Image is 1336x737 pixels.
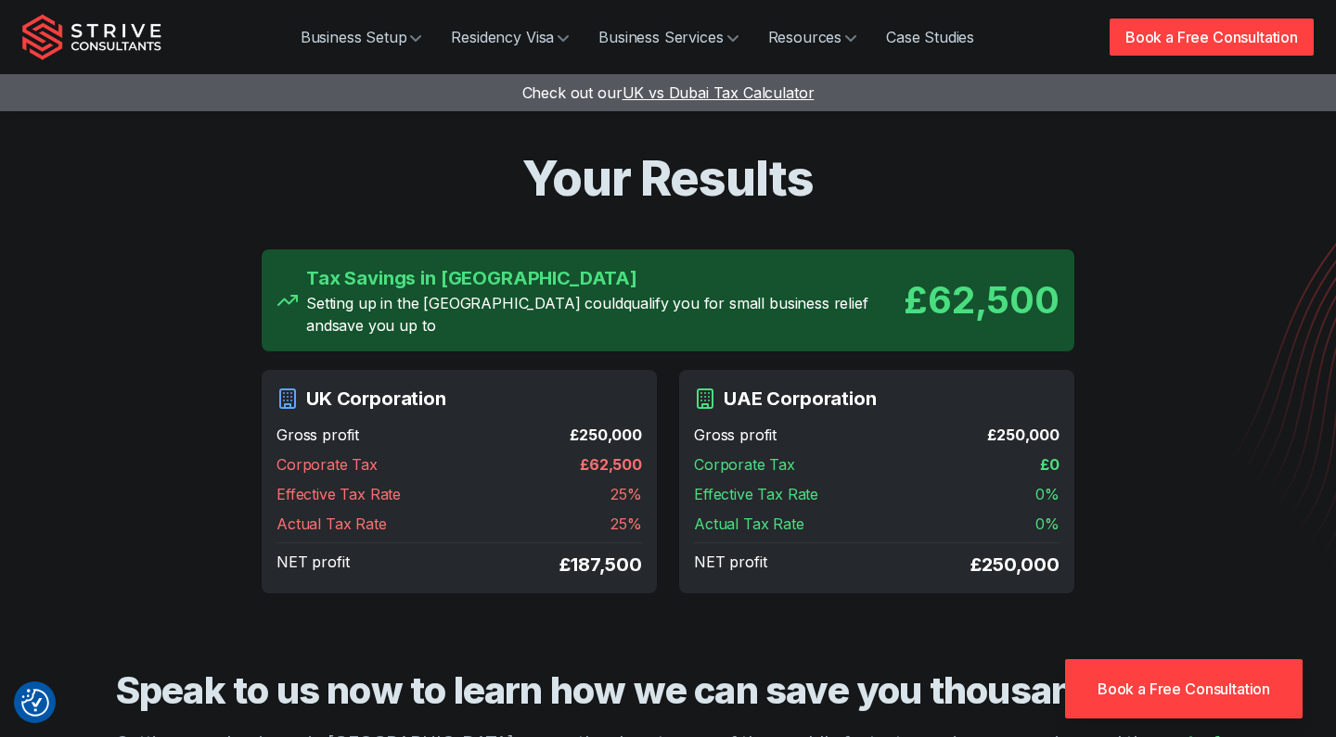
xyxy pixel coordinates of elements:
a: Business Setup [286,19,437,56]
a: Case Studies [871,19,989,56]
h1: Your Results [96,148,1240,209]
a: Business Services [584,19,752,56]
p: Setting up in the [GEOGRAPHIC_DATA] could qualify you for small business relief and save you up to [306,292,904,337]
span: UK vs Dubai Tax Calculator [623,83,815,102]
img: Strive Consultants [22,14,161,60]
span: NET profit [694,551,766,578]
span: Effective Tax Rate [694,483,818,505]
span: Actual Tax Rate [694,513,804,535]
span: Actual Tax Rate [276,513,387,535]
span: 25 % [610,513,642,535]
a: Book a Free Consultation [1110,19,1314,56]
img: Revisit consent button [21,689,49,717]
span: Corporate Tax [276,453,378,476]
span: £ 187,500 [559,551,642,578]
span: NET profit [276,551,349,578]
span: £ 250,000 [970,551,1060,578]
a: Resources [753,19,872,56]
span: £ 0 [1040,453,1060,476]
span: £ 250,000 [570,424,642,446]
span: 25 % [610,483,642,505]
div: £ 62,500 [904,273,1060,328]
span: 0 % [1035,513,1060,535]
span: £ 250,000 [987,424,1060,446]
h3: Tax Savings in [GEOGRAPHIC_DATA] [306,264,904,292]
span: Gross profit [276,424,359,446]
h3: UK Corporation [306,385,446,413]
span: £ 62,500 [580,453,642,476]
button: Consent Preferences [21,689,49,717]
a: Check out ourUK vs Dubai Tax Calculator [522,83,815,102]
h2: Speak to us now to learn how we can save you thousands in tax [96,667,1240,714]
span: Gross profit [694,424,777,446]
h3: UAE Corporation [724,385,877,413]
span: Corporate Tax [694,453,795,476]
a: Residency Visa [436,19,584,56]
a: Book a Free Consultation [1065,659,1303,718]
span: Effective Tax Rate [276,483,401,505]
span: 0 % [1035,483,1060,505]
